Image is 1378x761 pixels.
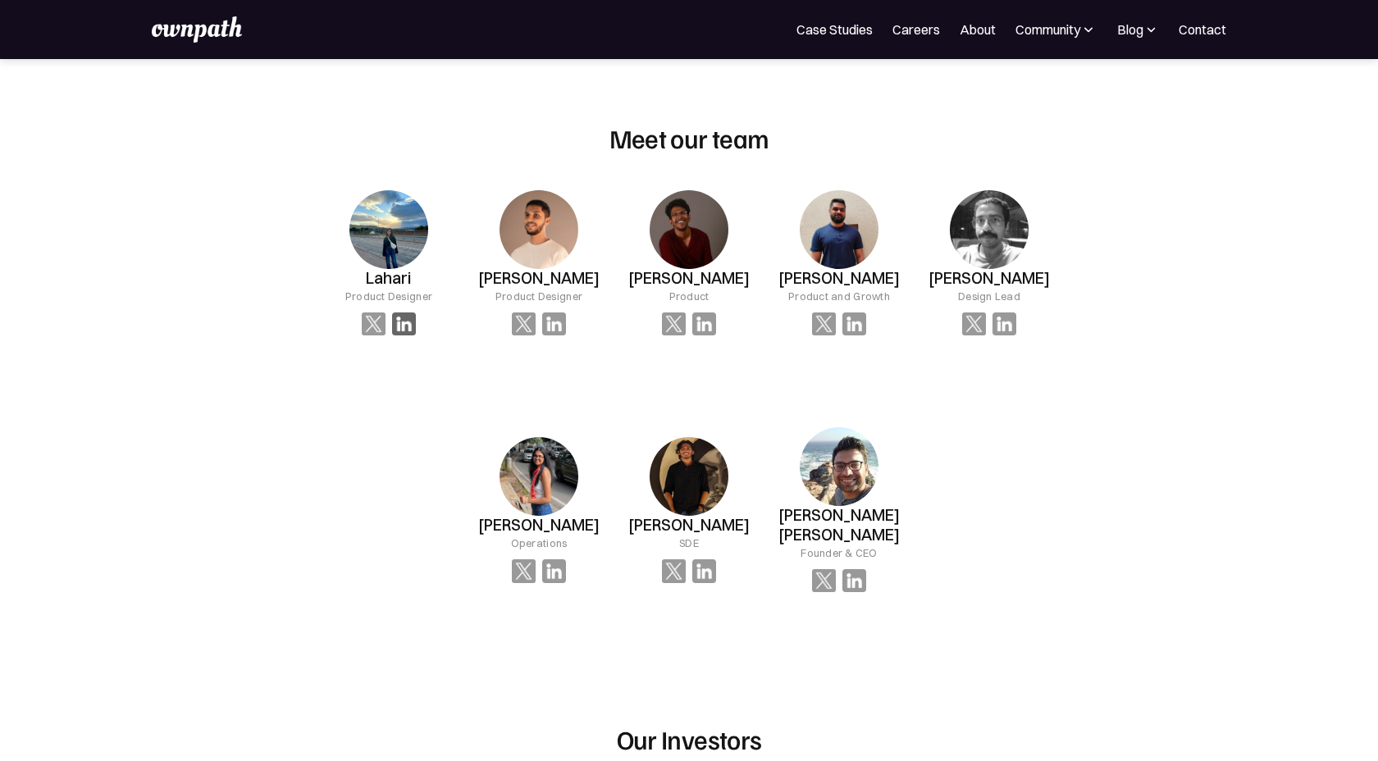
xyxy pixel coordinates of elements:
h2: Meet our team [609,122,769,153]
h3: [PERSON_NAME] [PERSON_NAME] [764,506,915,544]
div: Blog [1117,20,1143,39]
div: Founder & CEO [801,545,877,561]
h3: [PERSON_NAME] [778,269,900,288]
div: Product Designer [345,288,432,304]
div: Design Lead [958,288,1020,304]
div: Operations [511,535,568,551]
a: Contact [1179,20,1226,39]
div: Blog [1116,20,1159,39]
div: Product and Growth [788,288,890,304]
h3: [PERSON_NAME] [478,269,600,288]
h3: [PERSON_NAME] [628,269,750,288]
div: Community [1015,20,1097,39]
a: Case Studies [796,20,873,39]
div: Product Designer [495,288,582,304]
h3: Lahari [366,269,411,288]
a: About [960,20,996,39]
div: Product [669,288,710,304]
div: SDE [679,535,699,551]
h2: Our Investors [617,723,762,754]
div: Community [1015,20,1080,39]
a: Careers [892,20,940,39]
h3: [PERSON_NAME] [478,516,600,535]
h3: [PERSON_NAME] [929,269,1050,288]
h3: [PERSON_NAME] [628,516,750,535]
